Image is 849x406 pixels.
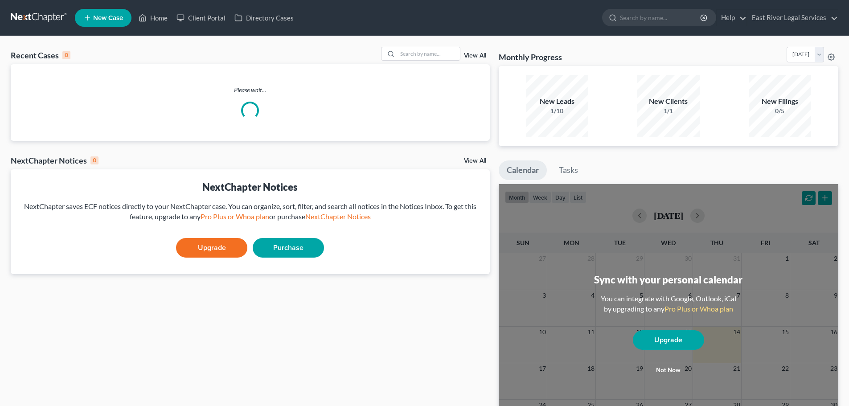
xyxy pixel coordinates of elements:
[90,156,98,164] div: 0
[172,10,230,26] a: Client Portal
[62,51,70,59] div: 0
[464,158,486,164] a: View All
[664,304,733,313] a: Pro Plus or Whoa plan
[620,9,701,26] input: Search by name...
[11,86,490,94] p: Please wait...
[11,50,70,61] div: Recent Cases
[499,160,547,180] a: Calendar
[18,201,483,222] div: NextChapter saves ECF notices directly to your NextChapter case. You can organize, sort, filter, ...
[305,212,371,221] a: NextChapter Notices
[499,52,562,62] h3: Monthly Progress
[464,53,486,59] a: View All
[749,107,811,115] div: 0/5
[594,273,742,287] div: Sync with your personal calendar
[717,10,746,26] a: Help
[134,10,172,26] a: Home
[747,10,838,26] a: East River Legal Services
[633,361,704,379] button: Not now
[633,330,704,350] a: Upgrade
[11,155,98,166] div: NextChapter Notices
[176,238,247,258] a: Upgrade
[551,160,586,180] a: Tasks
[398,47,460,60] input: Search by name...
[526,96,588,107] div: New Leads
[637,96,700,107] div: New Clients
[749,96,811,107] div: New Filings
[597,294,740,314] div: You can integrate with Google, Outlook, iCal by upgrading to any
[637,107,700,115] div: 1/1
[526,107,588,115] div: 1/10
[230,10,298,26] a: Directory Cases
[201,212,269,221] a: Pro Plus or Whoa plan
[93,15,123,21] span: New Case
[253,238,324,258] a: Purchase
[18,180,483,194] div: NextChapter Notices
